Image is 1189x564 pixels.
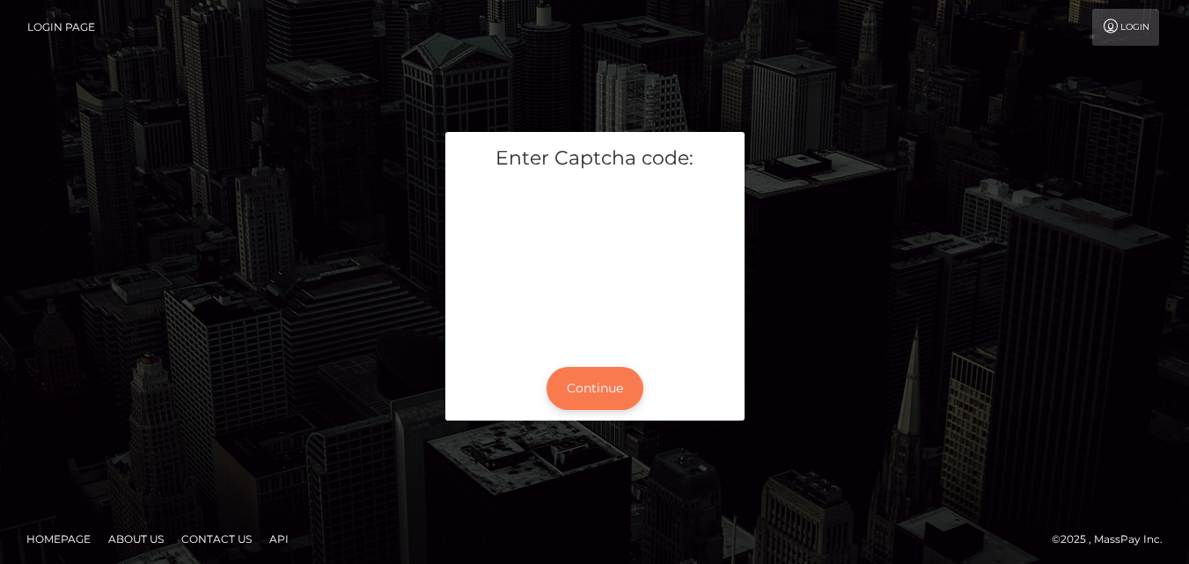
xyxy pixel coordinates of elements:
iframe: mtcaptcha [459,186,731,342]
a: Login [1092,9,1159,46]
a: About Us [101,525,171,553]
a: API [262,525,296,553]
a: Login Page [27,9,95,46]
div: © 2025 , MassPay Inc. [1052,530,1176,549]
button: Continue [547,367,643,410]
h5: Enter Captcha code: [459,145,731,172]
a: Contact Us [174,525,259,553]
a: Homepage [19,525,98,553]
